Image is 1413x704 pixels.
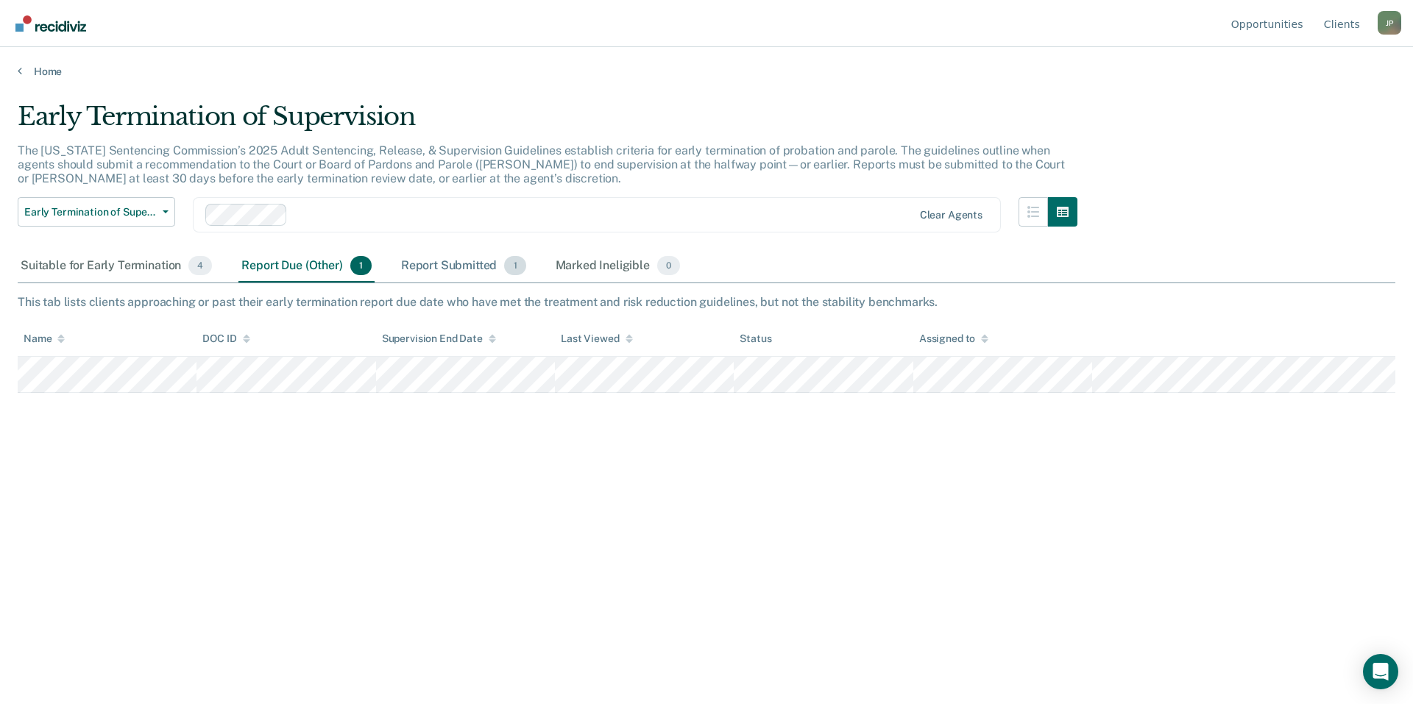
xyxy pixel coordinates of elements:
div: Report Due (Other)1 [238,250,374,282]
a: Home [18,65,1395,78]
span: 1 [504,256,525,275]
span: 4 [188,256,212,275]
div: This tab lists clients approaching or past their early termination report due date who have met t... [18,295,1395,309]
div: Marked Ineligible0 [553,250,684,282]
div: Last Viewed [561,333,632,345]
div: Open Intercom Messenger [1363,654,1398,689]
div: Clear agents [920,209,982,221]
div: Name [24,333,65,345]
img: Recidiviz [15,15,86,32]
button: Profile dropdown button [1378,11,1401,35]
div: Suitable for Early Termination4 [18,250,215,282]
button: Early Termination of Supervision [18,197,175,227]
p: The [US_STATE] Sentencing Commission’s 2025 Adult Sentencing, Release, & Supervision Guidelines e... [18,143,1065,185]
span: Early Termination of Supervision [24,206,157,218]
div: J P [1378,11,1401,35]
span: 1 [350,256,372,275]
div: Early Termination of Supervision [18,102,1077,143]
div: Status [740,333,771,345]
div: Report Submitted1 [398,250,529,282]
span: 0 [657,256,680,275]
div: DOC ID [202,333,249,345]
div: Supervision End Date [382,333,496,345]
div: Assigned to [919,333,988,345]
